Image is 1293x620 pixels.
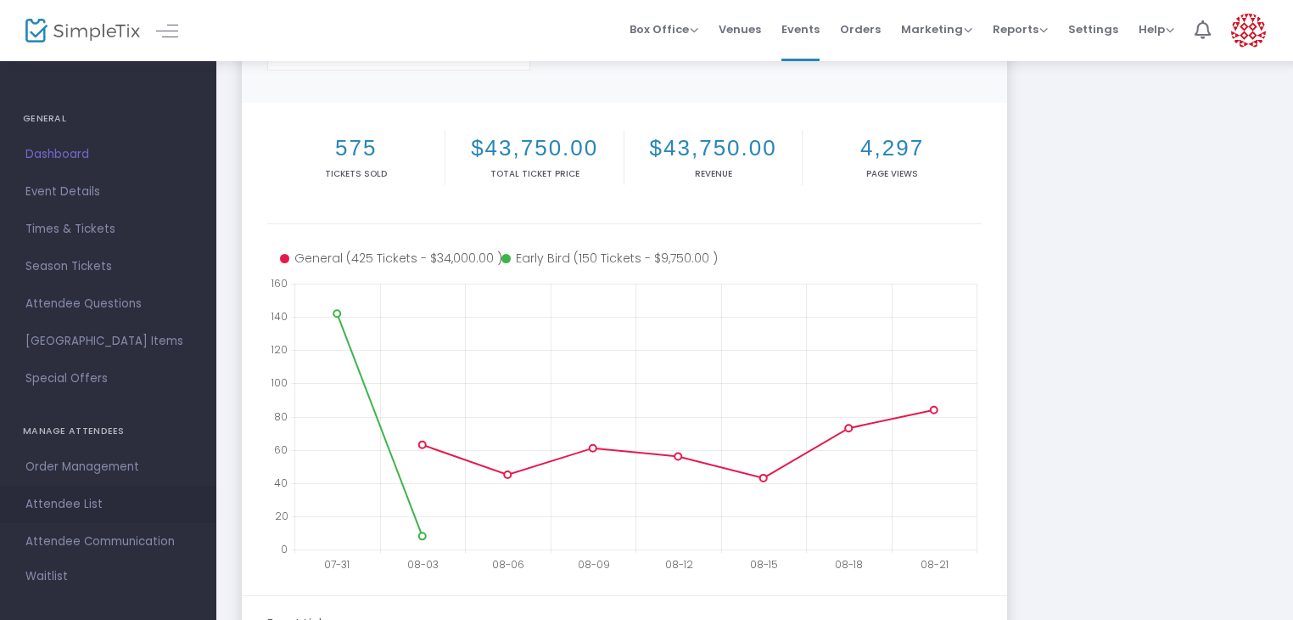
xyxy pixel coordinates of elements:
span: Events [781,8,820,51]
span: Times & Tickets [25,218,191,240]
text: 160 [271,276,288,290]
text: 08-18 [835,557,863,572]
text: 0 [281,542,288,556]
h2: 4,297 [806,135,977,161]
span: Order Management [25,456,191,478]
span: Settings [1068,8,1118,51]
span: Box Office [630,21,698,37]
span: Venues [719,8,761,51]
h2: $43,750.00 [628,135,798,161]
span: Dashboard [25,144,191,166]
span: Attendee Questions [25,293,191,315]
span: [GEOGRAPHIC_DATA] Items [25,330,191,352]
p: Page Views [806,167,977,180]
text: 100 [271,375,288,390]
p: Total Ticket Price [449,167,619,180]
text: 140 [271,309,288,324]
span: Marketing [901,21,972,37]
span: Season Tickets [25,256,191,278]
p: Revenue [628,167,798,180]
text: 08-06 [492,557,524,572]
h2: 575 [271,135,441,161]
text: 08-03 [407,557,439,572]
text: 60 [274,442,288,456]
text: 08-09 [578,557,610,572]
span: Event Details [25,181,191,203]
text: 120 [271,342,288,357]
text: 08-15 [750,557,778,572]
span: Help [1139,21,1174,37]
text: 20 [275,508,288,522]
text: 07-31 [324,557,350,572]
span: Attendee Communication [25,531,191,553]
text: 08-12 [665,557,693,572]
span: Attendee List [25,493,191,516]
span: Special Offers [25,368,191,390]
p: Tickets sold [271,167,441,180]
h4: GENERAL [23,102,193,136]
span: Waitlist [25,568,68,585]
h4: MANAGE ATTENDEES [23,414,193,448]
text: 08-21 [921,557,949,572]
span: Orders [840,8,881,51]
text: 80 [274,409,288,423]
text: 40 [274,475,288,489]
h2: $43,750.00 [449,135,619,161]
span: Reports [993,21,1048,37]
